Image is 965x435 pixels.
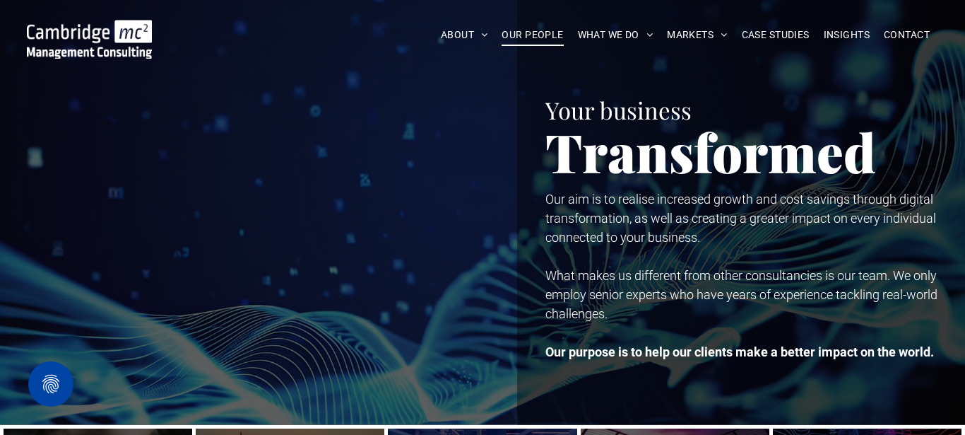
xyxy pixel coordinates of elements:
span: Transformed [545,116,876,187]
img: Go to Homepage [27,20,153,59]
span: What makes us different from other consultancies is our team. We only employ senior experts who h... [545,268,937,321]
strong: Our purpose is to help our clients make a better impact on the world. [545,344,934,359]
a: OUR PEOPLE [495,24,570,46]
span: Our aim is to realise increased growth and cost savings through digital transformation, as well a... [545,192,936,245]
a: MARKETS [660,24,734,46]
span: Your business [545,94,692,125]
a: WHAT WE DO [571,24,661,46]
a: Your Business Transformed | Cambridge Management Consulting [27,22,153,37]
a: ABOUT [434,24,495,46]
a: CASE STUDIES [735,24,817,46]
a: INSIGHTS [817,24,877,46]
a: CONTACT [877,24,937,46]
span: OUR PEOPLE [502,24,563,46]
